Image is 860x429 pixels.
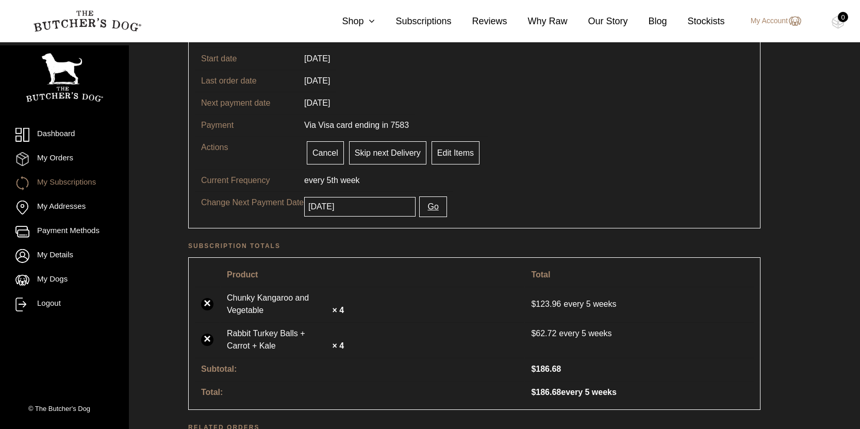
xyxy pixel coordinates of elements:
[227,327,330,352] a: Rabbit Turkey Balls + Carrot + Kale
[321,14,375,28] a: Shop
[195,358,524,380] th: Subtotal:
[195,70,298,92] td: Last order date
[531,300,564,308] span: 123.96
[15,128,113,142] a: Dashboard
[188,241,760,251] h2: Subscription totals
[201,174,304,187] p: Current Frequency
[531,388,536,397] span: $
[525,264,754,286] th: Total
[531,388,561,397] span: 186.68
[15,273,113,287] a: My Dogs
[740,15,801,27] a: My Account
[195,381,524,403] th: Total:
[531,329,536,338] span: $
[531,300,536,308] span: $
[15,152,113,166] a: My Orders
[349,141,426,164] a: Skip next Delivery
[432,141,479,164] a: Edit Items
[195,92,298,114] td: Next payment date
[298,92,336,114] td: [DATE]
[201,196,304,209] p: Change Next Payment Date
[201,334,213,346] a: ×
[15,225,113,239] a: Payment Methods
[419,196,446,217] button: Go
[332,341,344,350] strong: × 4
[298,70,336,92] td: [DATE]
[525,381,754,403] td: every 5 weeks
[375,14,451,28] a: Subscriptions
[525,287,754,321] td: every 5 weeks
[26,53,103,102] img: TBD_Portrait_Logo_White.png
[15,249,113,263] a: My Details
[195,114,298,136] td: Payment
[307,141,344,164] a: Cancel
[195,47,298,70] td: Start date
[838,12,848,22] div: 0
[531,365,536,373] span: $
[15,201,113,214] a: My Addresses
[832,15,845,29] img: TBD_Cart-Empty.png
[332,306,344,315] strong: × 4
[15,176,113,190] a: My Subscriptions
[531,365,561,373] span: 186.68
[340,176,359,185] span: week
[201,298,213,310] a: ×
[568,14,628,28] a: Our Story
[195,136,298,169] td: Actions
[221,264,524,286] th: Product
[304,176,338,185] span: every 5th
[298,47,336,70] td: [DATE]
[531,327,559,340] span: 62.72
[667,14,725,28] a: Stockists
[227,292,330,317] a: Chunky Kangaroo and Vegetable
[451,14,507,28] a: Reviews
[628,14,667,28] a: Blog
[525,322,754,344] td: every 5 weeks
[304,121,409,129] span: Via Visa card ending in 7583
[15,298,113,311] a: Logout
[507,14,568,28] a: Why Raw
